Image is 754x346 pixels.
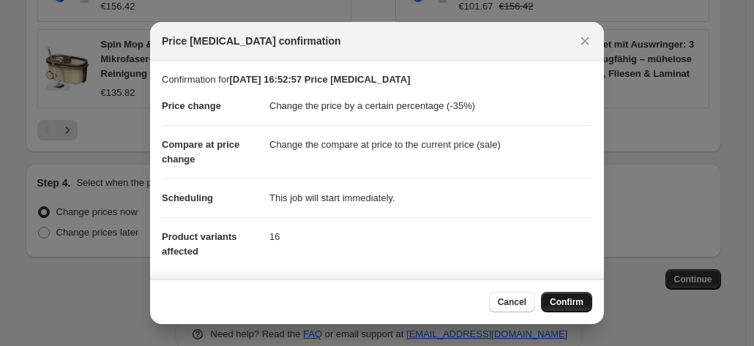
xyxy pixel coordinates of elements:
[575,31,595,51] button: Close
[162,139,239,165] span: Compare at price change
[162,72,592,87] p: Confirmation for
[498,296,526,308] span: Cancel
[489,292,535,312] button: Cancel
[550,296,583,308] span: Confirm
[162,34,341,48] span: Price [MEDICAL_DATA] confirmation
[162,231,237,257] span: Product variants affected
[269,178,592,217] dd: This job will start immediately.
[541,292,592,312] button: Confirm
[269,125,592,164] dd: Change the compare at price to the current price (sale)
[229,74,410,85] b: [DATE] 16:52:57 Price [MEDICAL_DATA]
[269,87,592,125] dd: Change the price by a certain percentage (-35%)
[162,100,221,111] span: Price change
[269,217,592,256] dd: 16
[162,192,213,203] span: Scheduling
